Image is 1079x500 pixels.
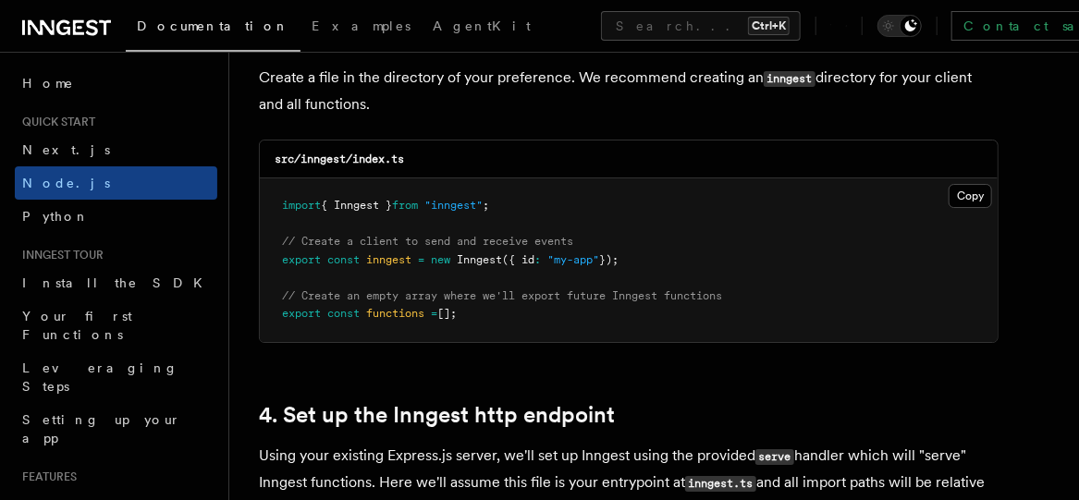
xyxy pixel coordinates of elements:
span: ; [483,199,489,212]
span: Examples [312,18,411,33]
p: Create a file in the directory of your preference. We recommend creating an directory for your cl... [259,65,999,117]
code: src/inngest/index.ts [275,152,404,165]
a: Setting up your app [15,403,217,455]
span: Next.js [22,142,110,157]
span: functions [366,307,424,320]
span: Home [22,74,74,92]
span: Inngest tour [15,248,104,262]
span: Inngest [457,253,502,266]
button: Search...Ctrl+K [601,11,801,41]
span: = [431,307,437,320]
span: Install the SDK [22,275,214,290]
span: []; [437,307,457,320]
button: Copy [949,184,992,208]
span: Features [15,470,77,484]
span: // Create a client to send and receive events [282,235,573,248]
span: Setting up your app [22,412,181,445]
span: Node.js [22,176,110,190]
a: Node.js [15,166,217,200]
a: Documentation [126,6,300,52]
a: Your first Functions [15,299,217,351]
span: inngest [366,253,411,266]
kbd: Ctrl+K [748,17,790,35]
span: import [282,199,321,212]
span: Your first Functions [22,309,132,342]
span: Python [22,209,90,224]
span: ({ id [502,253,534,266]
code: inngest [764,71,815,87]
span: "my-app" [547,253,599,266]
a: Python [15,200,217,233]
span: }); [599,253,619,266]
a: AgentKit [422,6,542,50]
code: serve [755,449,794,465]
span: export [282,307,321,320]
a: Install the SDK [15,266,217,299]
a: Examples [300,6,422,50]
span: AgentKit [433,18,531,33]
span: Quick start [15,115,95,129]
span: const [327,253,360,266]
span: "inngest" [424,199,483,212]
span: Leveraging Steps [22,360,178,394]
a: Leveraging Steps [15,351,217,403]
a: Next.js [15,133,217,166]
span: export [282,253,321,266]
span: from [392,199,418,212]
button: Toggle dark mode [877,15,922,37]
span: : [534,253,541,266]
span: new [431,253,450,266]
a: Home [15,67,217,100]
a: 4. Set up the Inngest http endpoint [259,402,615,428]
span: Documentation [137,18,289,33]
code: inngest.ts [685,476,756,492]
span: // Create an empty array where we'll export future Inngest functions [282,289,722,302]
span: = [418,253,424,266]
span: { Inngest } [321,199,392,212]
span: const [327,307,360,320]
